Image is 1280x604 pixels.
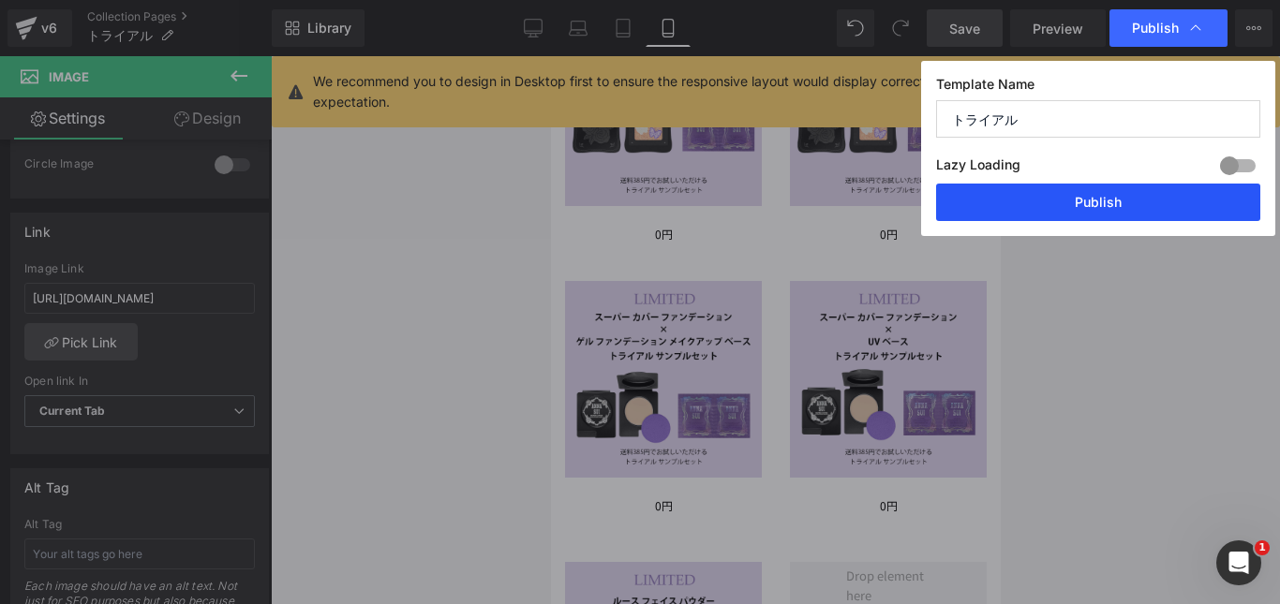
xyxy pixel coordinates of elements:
[1216,540,1261,585] iframe: Intercom live chat
[936,76,1260,100] label: Template Name
[14,440,211,459] p: 0円
[936,153,1020,184] label: Lazy Loading
[239,440,436,459] p: 0円
[14,169,211,187] p: 0円
[1132,20,1179,37] span: Publish
[936,184,1260,221] button: Publish
[239,169,436,187] p: 0円
[1255,540,1270,555] span: 1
